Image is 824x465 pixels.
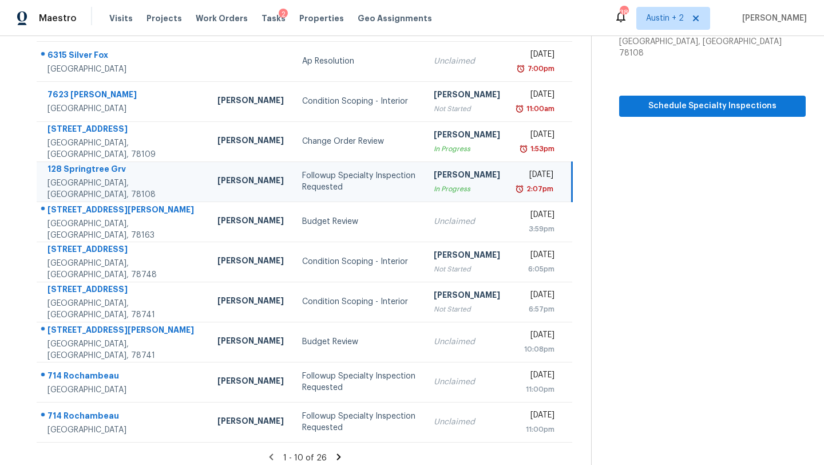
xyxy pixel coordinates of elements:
div: 11:00pm [518,384,554,395]
div: 11:00pm [518,424,554,435]
span: Geo Assignments [358,13,432,24]
div: [PERSON_NAME] [217,175,284,189]
div: [PERSON_NAME] [217,215,284,229]
div: [GEOGRAPHIC_DATA], [GEOGRAPHIC_DATA], 78741 [47,298,199,321]
div: Budget Review [302,216,415,227]
div: [GEOGRAPHIC_DATA], [GEOGRAPHIC_DATA], 78108 [47,178,199,200]
div: [DATE] [518,409,554,424]
div: 6:57pm [518,304,554,315]
div: [PERSON_NAME] [434,89,500,103]
div: 2:07pm [524,183,553,195]
div: 1:53pm [528,143,554,155]
div: Unclaimed [434,376,500,388]
div: Unclaimed [434,416,500,428]
div: [PERSON_NAME] [434,129,500,143]
div: [GEOGRAPHIC_DATA] [47,424,199,436]
div: Not Started [434,103,500,115]
div: 2 [279,9,288,20]
div: In Progress [434,183,500,195]
div: [GEOGRAPHIC_DATA], [GEOGRAPHIC_DATA], 78748 [47,258,199,281]
div: [DATE] [518,369,554,384]
div: 3:59pm [518,223,554,235]
div: 38 [620,7,628,18]
div: [PERSON_NAME] [217,335,284,349]
div: Condition Scoping - Interior [302,96,415,107]
div: [DATE] [518,89,554,103]
div: Unclaimed [434,56,500,67]
div: Not Started [434,304,500,315]
div: Followup Specialty Inspection Requested [302,411,415,434]
div: Not Started [434,263,500,275]
div: 714 Rochambeau [47,410,199,424]
img: Overdue Alarm Icon [516,63,525,74]
div: Followup Specialty Inspection Requested [302,371,415,393]
div: Unclaimed [434,336,500,348]
div: 128 Springtree Grv [47,163,199,178]
span: Work Orders [196,13,248,24]
div: 6:05pm [518,263,554,275]
div: [PERSON_NAME] [217,94,284,109]
div: [STREET_ADDRESS] [47,123,199,137]
div: [DATE] [518,209,554,223]
span: Schedule Specialty Inspections [628,99,797,113]
span: [PERSON_NAME] [738,13,807,24]
div: [STREET_ADDRESS][PERSON_NAME] [47,204,199,218]
div: [DATE] [518,329,554,344]
span: Visits [109,13,133,24]
span: Projects [146,13,182,24]
div: [DATE] [518,129,554,143]
span: Maestro [39,13,77,24]
button: Schedule Specialty Inspections [619,96,806,117]
div: [GEOGRAPHIC_DATA] [47,103,199,115]
div: [PERSON_NAME] [217,375,284,389]
div: [GEOGRAPHIC_DATA] [47,64,199,75]
div: [DATE] [518,169,554,183]
div: In Progress [434,143,500,155]
div: [STREET_ADDRESS][PERSON_NAME] [47,324,199,338]
div: [PERSON_NAME] [217,415,284,429]
div: [PERSON_NAME] [217,135,284,149]
span: Tasks [262,14,286,22]
div: [DATE] [518,289,554,304]
div: 7:00pm [525,63,554,74]
div: [GEOGRAPHIC_DATA], [GEOGRAPHIC_DATA] 78108 [619,36,806,59]
div: Followup Specialty Inspection Requested [302,170,415,193]
div: [PERSON_NAME] [434,169,500,183]
div: 714 Rochambeau [47,370,199,384]
div: Condition Scoping - Interior [302,256,415,267]
div: [GEOGRAPHIC_DATA], [GEOGRAPHIC_DATA], 78109 [47,137,199,160]
div: [PERSON_NAME] [217,255,284,269]
span: 1 - 10 of 26 [283,454,327,462]
img: Overdue Alarm Icon [515,103,524,115]
span: Austin + 2 [646,13,684,24]
img: Overdue Alarm Icon [519,143,528,155]
img: Overdue Alarm Icon [515,183,524,195]
div: [STREET_ADDRESS] [47,283,199,298]
div: [STREET_ADDRESS] [47,243,199,258]
div: [GEOGRAPHIC_DATA] [47,384,199,396]
div: 6315 Silver Fox [47,49,199,64]
div: Unclaimed [434,216,500,227]
span: Properties [299,13,344,24]
div: 11:00am [524,103,554,115]
div: [DATE] [518,49,554,63]
div: Change Order Review [302,136,415,147]
div: [PERSON_NAME] [434,249,500,263]
div: 7623 [PERSON_NAME] [47,89,199,103]
div: Condition Scoping - Interior [302,296,415,308]
div: [PERSON_NAME] [217,295,284,309]
div: [DATE] [518,249,554,263]
div: Ap Resolution [302,56,415,67]
div: [GEOGRAPHIC_DATA], [GEOGRAPHIC_DATA], 78741 [47,338,199,361]
div: [GEOGRAPHIC_DATA], [GEOGRAPHIC_DATA], 78163 [47,218,199,241]
div: Budget Review [302,336,415,348]
div: [PERSON_NAME] [434,289,500,304]
div: 10:08pm [518,344,554,355]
